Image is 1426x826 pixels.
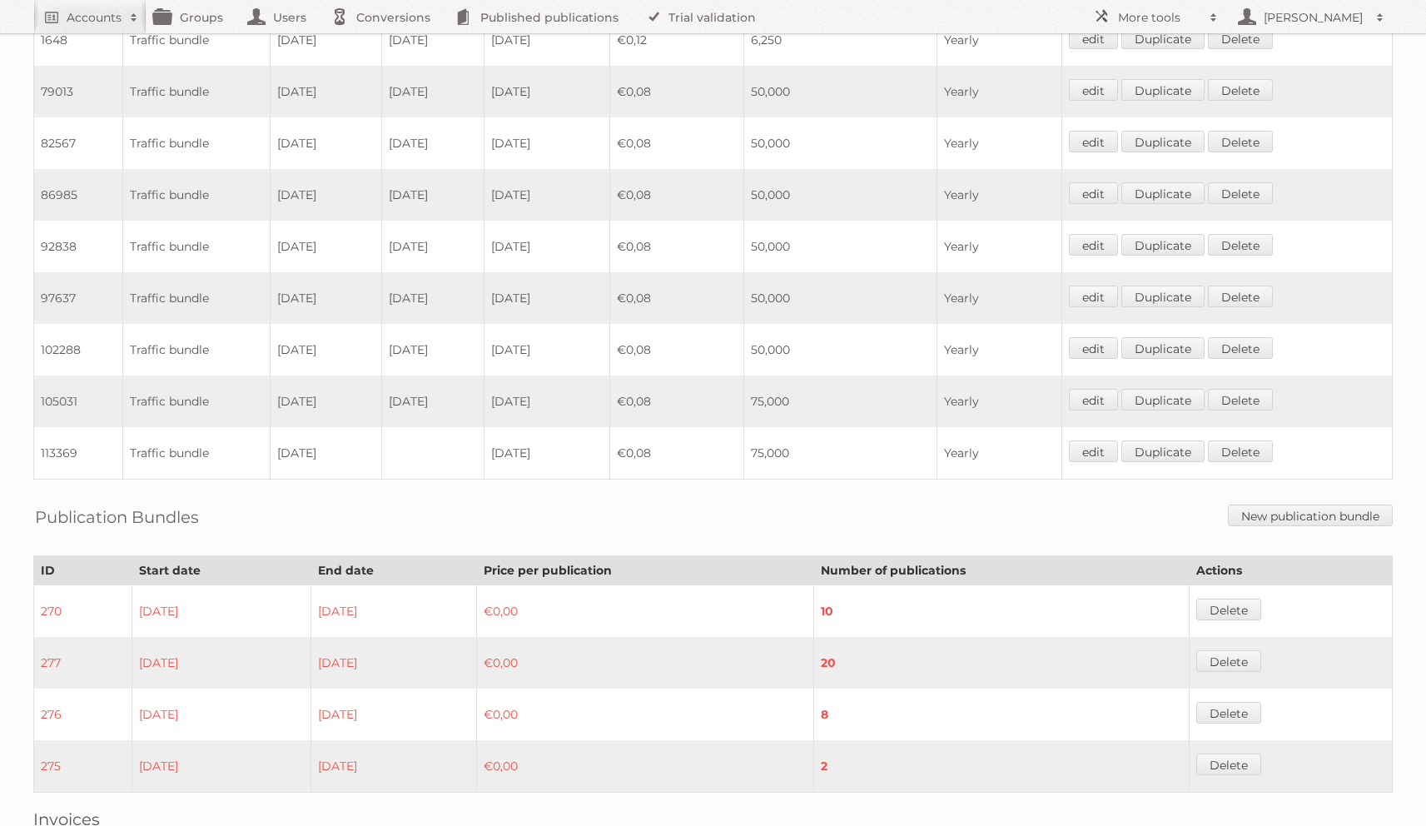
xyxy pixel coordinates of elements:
a: Duplicate [1121,131,1205,152]
td: 82567 [34,117,123,169]
td: 113369 [34,427,123,480]
td: [DATE] [381,221,484,272]
td: [DATE] [484,14,610,67]
th: ID [34,556,132,585]
a: edit [1069,286,1118,307]
a: Delete [1208,234,1273,256]
td: €0,08 [610,117,743,169]
td: 97637 [34,272,123,324]
a: Delete [1208,131,1273,152]
a: Duplicate [1121,79,1205,101]
td: [DATE] [311,689,477,740]
td: [DATE] [484,117,610,169]
td: [DATE] [132,689,311,740]
a: edit [1069,337,1118,359]
td: €0,08 [610,272,743,324]
a: edit [1069,131,1118,152]
td: 75,000 [743,376,937,427]
td: Yearly [937,14,1062,67]
td: €0,08 [610,66,743,117]
td: [DATE] [484,221,610,272]
th: Number of publications [813,556,1190,585]
h2: Publication Bundles [35,505,199,530]
a: Delete [1208,182,1273,204]
td: 277 [34,637,132,689]
a: Duplicate [1121,337,1205,359]
a: edit [1069,440,1118,462]
td: [DATE] [270,221,381,272]
a: Delete [1208,27,1273,49]
h2: Accounts [67,9,122,26]
a: Duplicate [1121,234,1205,256]
td: 102288 [34,324,123,376]
td: 92838 [34,221,123,272]
td: 1648 [34,14,123,67]
a: Duplicate [1121,286,1205,307]
a: Delete [1208,389,1273,411]
td: Traffic bundle [123,324,270,376]
a: Delete [1196,599,1261,620]
th: End date [311,556,477,585]
td: [DATE] [270,66,381,117]
td: [DATE] [381,272,484,324]
td: €0,08 [610,324,743,376]
td: [DATE] [132,637,311,689]
a: New publication bundle [1228,505,1393,526]
strong: 2 [821,759,827,774]
td: 50,000 [743,117,937,169]
td: [DATE] [270,14,381,67]
td: Yearly [937,324,1062,376]
a: edit [1069,79,1118,101]
td: [DATE] [381,169,484,221]
td: Traffic bundle [123,376,270,427]
td: €0,00 [477,585,813,638]
a: edit [1069,389,1118,411]
td: [DATE] [381,117,484,169]
td: [DATE] [484,169,610,221]
td: Traffic bundle [123,66,270,117]
a: edit [1069,234,1118,256]
th: Start date [132,556,311,585]
a: Delete [1208,79,1273,101]
td: [DATE] [484,376,610,427]
td: €0,08 [610,169,743,221]
td: [DATE] [270,272,381,324]
td: 276 [34,689,132,740]
td: [DATE] [484,324,610,376]
td: Yearly [937,117,1062,169]
td: 75,000 [743,427,937,480]
td: 50,000 [743,221,937,272]
td: Traffic bundle [123,272,270,324]
th: Actions [1190,556,1393,585]
td: [DATE] [311,585,477,638]
td: [DATE] [484,272,610,324]
a: Delete [1208,286,1273,307]
td: €0,08 [610,221,743,272]
td: Yearly [937,427,1062,480]
a: Delete [1196,650,1261,672]
td: €0,00 [477,689,813,740]
a: Duplicate [1121,389,1205,411]
td: 105031 [34,376,123,427]
td: Traffic bundle [123,427,270,480]
td: [DATE] [484,66,610,117]
th: Price per publication [477,556,813,585]
td: Traffic bundle [123,117,270,169]
td: Yearly [937,66,1062,117]
td: Traffic bundle [123,14,270,67]
a: Delete [1196,754,1261,775]
td: Traffic bundle [123,221,270,272]
a: Delete [1208,337,1273,359]
td: [DATE] [270,324,381,376]
td: [DATE] [381,376,484,427]
td: [DATE] [132,740,311,793]
a: edit [1069,182,1118,204]
a: Delete [1196,702,1261,724]
td: [DATE] [381,324,484,376]
td: Yearly [937,272,1062,324]
td: 50,000 [743,324,937,376]
td: Yearly [937,169,1062,221]
td: Yearly [937,221,1062,272]
td: 270 [34,585,132,638]
h2: [PERSON_NAME] [1260,9,1368,26]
